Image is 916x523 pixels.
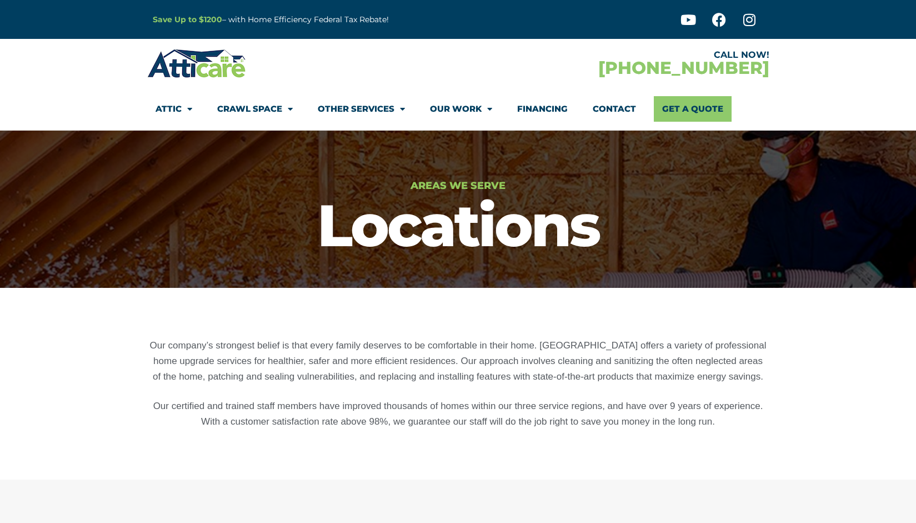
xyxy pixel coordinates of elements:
[156,96,192,122] a: Attic
[430,96,492,122] a: Our Work
[153,14,222,24] a: Save Up to $1200
[156,96,761,122] nav: Menu
[458,51,769,59] div: CALL NOW!
[6,181,910,191] h6: Areas we serve
[149,338,767,385] p: Our company’s strongest belief is that every family deserves to be comfortable in their home. [GE...
[149,399,767,430] p: Our certified and trained staff members have improved thousands of homes within our three service...
[153,13,513,26] p: – with Home Efficiency Federal Tax Rebate!
[654,96,732,122] a: Get A Quote
[6,196,910,255] h1: Locations
[318,96,405,122] a: Other Services
[517,96,568,122] a: Financing
[593,96,636,122] a: Contact
[217,96,293,122] a: Crawl Space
